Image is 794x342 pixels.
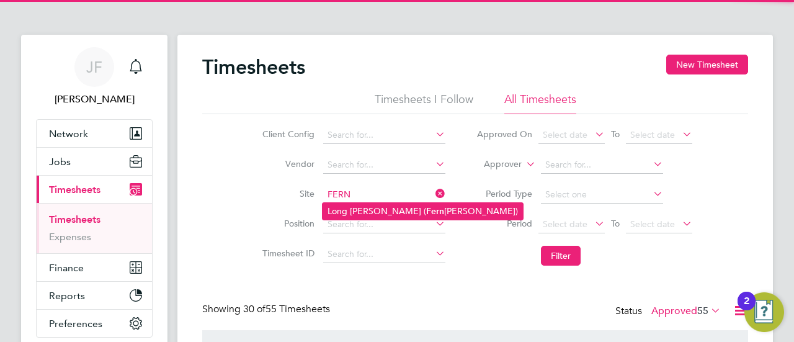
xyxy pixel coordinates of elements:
span: To [607,126,623,142]
span: JF [86,59,102,75]
input: Search for... [541,156,663,174]
input: Select one [541,186,663,204]
span: Preferences [49,318,102,330]
span: To [607,215,623,232]
input: Search for... [323,246,445,263]
label: Approver [466,158,522,171]
input: Search for... [323,216,445,233]
span: Select date [630,218,675,230]
span: 55 Timesheets [243,303,330,315]
li: Timesheets I Follow [375,92,473,114]
button: New Timesheet [666,55,748,74]
label: Site [259,188,314,199]
label: Period Type [476,188,532,199]
span: Select date [543,129,587,140]
label: Position [259,218,314,229]
span: 55 [697,305,708,317]
span: Finance [49,262,84,274]
a: Expenses [49,231,91,243]
label: Timesheet ID [259,248,314,259]
b: Fern [426,206,444,217]
button: Open Resource Center, 2 new notifications [744,292,784,332]
span: Jo Flockhart [36,92,153,107]
div: 2 [744,301,749,317]
button: Reports [37,282,152,309]
input: Search for... [323,156,445,174]
span: Select date [543,218,587,230]
span: Select date [630,129,675,140]
div: Timesheets [37,203,152,253]
button: Finance [37,254,152,281]
label: Period [476,218,532,229]
span: Reports [49,290,85,302]
span: Timesheets [49,184,100,196]
span: 30 of [243,303,265,315]
h2: Timesheets [202,55,305,79]
span: Jobs [49,156,71,168]
button: Preferences [37,310,152,337]
label: Approved On [476,128,532,140]
label: Vendor [259,158,314,169]
li: Long [PERSON_NAME] ( [PERSON_NAME]) [323,203,523,220]
a: JF[PERSON_NAME] [36,47,153,107]
a: Timesheets [49,214,100,225]
label: Approved [651,305,721,317]
button: Timesheets [37,176,152,203]
button: Network [37,120,152,147]
li: All Timesheets [504,92,576,114]
div: Status [615,303,723,320]
input: Search for... [323,127,445,144]
label: Client Config [259,128,314,140]
div: Showing [202,303,332,316]
button: Filter [541,246,581,266]
input: Search for... [323,186,445,204]
span: Network [49,128,88,140]
button: Jobs [37,148,152,175]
